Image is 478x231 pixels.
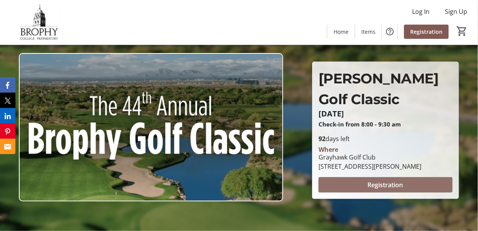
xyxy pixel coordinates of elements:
[404,25,449,39] a: Registration
[327,25,355,39] a: Home
[445,7,467,16] span: Sign Up
[5,3,73,42] img: Brophy College Preparatory 's Logo
[382,24,397,39] button: Help
[319,162,421,171] div: [STREET_ADDRESS][PERSON_NAME]
[319,70,439,108] span: [PERSON_NAME] Golf Classic
[319,153,421,162] div: Grayhawk Golf Club
[319,146,338,153] div: Where
[319,177,453,193] button: Registration
[355,25,382,39] a: Items
[319,134,453,143] p: days left
[412,7,429,16] span: Log In
[410,28,443,36] span: Registration
[319,120,401,128] span: Check-in from 8:00 - 9:30 am
[361,28,376,36] span: Items
[319,110,453,118] p: [DATE]
[19,53,283,201] img: Campaign CTA Media Photo
[406,5,436,18] button: Log In
[319,135,325,143] span: 92
[455,24,469,38] button: Cart
[368,180,403,189] span: Registration
[334,28,349,36] span: Home
[439,5,473,18] button: Sign Up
